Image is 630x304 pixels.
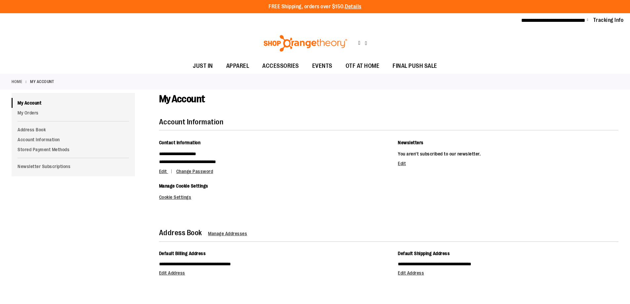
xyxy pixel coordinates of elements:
[12,79,22,85] a: Home
[159,251,206,256] span: Default Billing Address
[593,17,624,24] a: Tracking Info
[346,59,380,73] span: OTF AT HOME
[208,231,247,236] a: Manage Addresses
[159,140,201,145] span: Contact Information
[159,169,167,174] span: Edit
[226,59,249,73] span: APPAREL
[159,169,175,174] a: Edit
[398,270,424,276] a: Edit Address
[12,108,135,118] a: My Orders
[12,135,135,145] a: Account Information
[12,161,135,171] a: Newsletter Subscriptions
[345,4,361,10] a: Details
[159,195,191,200] a: Cookie Settings
[12,145,135,154] a: Stored Payment Methods
[263,35,348,52] img: Shop Orangetheory
[398,150,618,158] p: You aren't subscribed to our newsletter.
[587,17,588,23] button: Account menu
[30,79,54,85] strong: My Account
[262,59,299,73] span: ACCESSORIES
[220,59,256,74] a: APPAREL
[393,59,437,73] span: FINAL PUSH SALE
[306,59,339,74] a: EVENTS
[159,270,185,276] a: Edit Address
[159,93,205,105] span: My Account
[186,59,220,74] a: JUST IN
[159,118,224,126] strong: Account Information
[193,59,213,73] span: JUST IN
[398,140,424,145] span: Newsletters
[12,98,135,108] a: My Account
[398,251,450,256] span: Default Shipping Address
[269,3,361,11] p: FREE Shipping, orders over $150.
[12,125,135,135] a: Address Book
[386,59,444,74] a: FINAL PUSH SALE
[159,183,208,189] span: Manage Cookie Settings
[312,59,332,73] span: EVENTS
[256,59,306,74] a: ACCESSORIES
[398,161,406,166] a: Edit
[339,59,386,74] a: OTF AT HOME
[159,229,202,237] strong: Address Book
[176,169,213,174] a: Change Password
